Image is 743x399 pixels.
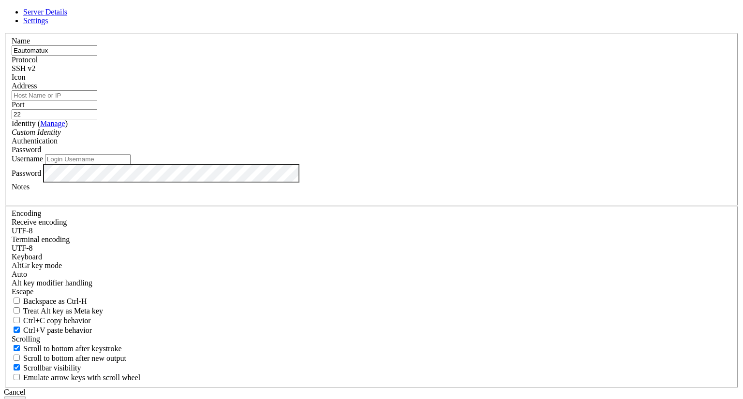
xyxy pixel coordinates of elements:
span: SSH v2 [12,64,35,72]
input: Scroll to bottom after keystroke [14,345,20,351]
label: If true, the backspace should send BS ('\x08', aka ^H). Otherwise the backspace key should send '... [12,297,87,305]
label: Scrolling [12,335,40,343]
label: Keyboard [12,253,42,261]
label: Ctrl-C copies if true, send ^C to host if false. Ctrl-Shift-C sends ^C to host if true, copies if... [12,316,91,325]
label: Ctrl+V pastes if true, sends ^V to host if false. Ctrl+Shift+V sends ^V to host if true, pastes i... [12,326,92,334]
input: Treat Alt key as Meta key [14,307,20,313]
span: Escape [12,287,33,296]
label: Notes [12,183,30,191]
label: Protocol [12,56,38,64]
label: Password [12,169,41,177]
span: Scroll to bottom after keystroke [23,344,122,353]
label: Whether to scroll to the bottom on any keystroke. [12,344,122,353]
span: ( ) [38,119,68,128]
div: SSH v2 [12,64,731,73]
span: Ctrl+C copy behavior [23,316,91,325]
label: When using the alternative screen buffer, and DECCKM (Application Cursor Keys) is active, mouse w... [12,373,140,382]
input: Port Number [12,109,97,119]
label: Name [12,37,30,45]
label: Controls how the Alt key is handled. Escape: Send an ESC prefix. 8-Bit: Add 128 to the typed char... [12,279,92,287]
label: Identity [12,119,68,128]
input: Login Username [45,154,131,164]
label: Whether the Alt key acts as a Meta key or as a distinct Alt key. [12,307,103,315]
label: Authentication [12,137,58,145]
div: Custom Identity [12,128,731,137]
span: Treat Alt key as Meta key [23,307,103,315]
label: Icon [12,73,25,81]
span: Scrollbar visibility [23,364,81,372]
a: Settings [23,16,48,25]
input: Ctrl+C copy behavior [14,317,20,323]
input: Scrollbar visibility [14,364,20,370]
label: The vertical scrollbar mode. [12,364,81,372]
span: UTF-8 [12,244,33,252]
div: Auto [12,270,731,279]
div: Cancel [4,388,739,397]
div: UTF-8 [12,244,731,253]
a: Server Details [23,8,67,16]
span: Auto [12,270,27,278]
span: Emulate arrow keys with scroll wheel [23,373,140,382]
label: Scroll to bottom after new output. [12,354,126,362]
label: Set the expected encoding for data received from the host. If the encodings do not match, visual ... [12,218,67,226]
span: UTF-8 [12,227,33,235]
label: Encoding [12,209,41,217]
label: The default terminal encoding. ISO-2022 enables character map translations (like graphics maps). ... [12,235,70,243]
input: Ctrl+V paste behavior [14,327,20,333]
input: Server Name [12,45,97,56]
label: Port [12,100,25,109]
label: Set the expected encoding for data received from the host. If the encodings do not match, visual ... [12,261,62,270]
a: Manage [40,119,65,128]
span: Ctrl+V paste behavior [23,326,92,334]
input: Host Name or IP [12,90,97,100]
div: Escape [12,287,731,296]
span: Backspace as Ctrl-H [23,297,87,305]
input: Scroll to bottom after new output [14,355,20,361]
input: Backspace as Ctrl-H [14,298,20,304]
span: Password [12,145,41,154]
label: Username [12,155,43,163]
i: Custom Identity [12,128,61,136]
input: Emulate arrow keys with scroll wheel [14,374,20,380]
label: Address [12,82,37,90]
span: Scroll to bottom after new output [23,354,126,362]
div: UTF-8 [12,227,731,235]
div: Password [12,145,731,154]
